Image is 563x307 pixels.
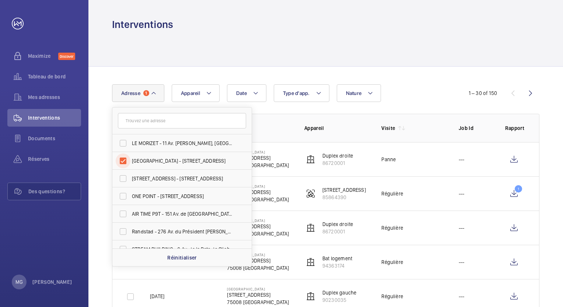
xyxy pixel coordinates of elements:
p: [PERSON_NAME] [32,278,72,286]
p: [STREET_ADDRESS] [227,188,289,196]
p: Visite [381,124,395,132]
span: Documents [28,135,81,142]
img: elevator.svg [306,258,315,267]
span: Date [236,90,247,96]
p: [GEOGRAPHIC_DATA] [227,253,289,257]
span: Adresse [121,90,140,96]
button: Type d'app. [274,84,329,102]
p: --- [459,190,465,197]
p: [STREET_ADDRESS] [227,291,289,299]
button: Nature [337,84,381,102]
p: --- [459,258,465,266]
p: [STREET_ADDRESS] [227,257,289,264]
p: 75008 [GEOGRAPHIC_DATA] [227,162,289,169]
div: Régulière [381,224,403,232]
span: Discover [58,53,75,60]
p: [GEOGRAPHIC_DATA] [227,287,289,291]
p: 75008 [GEOGRAPHIC_DATA] [227,264,289,272]
p: [DATE] [150,293,164,300]
span: Nature [346,90,362,96]
span: AIR TIME P9T - 151 Av. de [GEOGRAPHIC_DATA], [GEOGRAPHIC_DATA] 75013 [132,210,233,218]
p: --- [459,156,465,163]
p: Réinitialiser [167,254,197,261]
span: ONE POINT - [STREET_ADDRESS] [132,193,233,200]
p: Duplex gauche [322,289,356,296]
p: 75008 [GEOGRAPHIC_DATA] [227,230,289,237]
span: LE MORIZET - 11 Av. [PERSON_NAME], [GEOGRAPHIC_DATA] 92100 [132,140,233,147]
p: 85864390 [322,194,366,201]
p: Duplex droite [322,152,353,159]
div: 1 – 30 of 150 [469,89,497,97]
span: [GEOGRAPHIC_DATA] - [STREET_ADDRESS] [132,157,233,165]
img: elevator.svg [306,223,315,232]
span: Maximize [28,52,58,60]
button: Date [227,84,266,102]
span: Mes adresses [28,93,81,101]
span: 1 [143,90,149,96]
p: --- [459,224,465,232]
p: 86720001 [322,159,353,167]
div: Panne [381,156,396,163]
span: Interventions [28,114,81,121]
p: Duplex droite [322,220,353,228]
button: Adresse1 [112,84,164,102]
span: Type d'app. [283,90,310,96]
p: [GEOGRAPHIC_DATA] [227,150,289,154]
span: Réserves [28,155,81,163]
img: elevator.svg [306,292,315,301]
p: [GEOGRAPHIC_DATA] [227,184,289,188]
input: Trouvez une adresse [118,113,246,128]
img: elevator.svg [306,155,315,164]
p: Appareil [304,124,370,132]
p: Job Id [459,124,493,132]
p: Rapport [505,124,524,132]
p: MG [15,278,23,286]
span: Randstad - 276 Av. du Président [PERSON_NAME], [GEOGRAPHIC_DATA] 93210 [132,228,233,235]
span: Appareil [181,90,200,96]
p: 86720001 [322,228,353,235]
span: STREAM BUILDING - 6 Av. de la Prte de Clichy, [GEOGRAPHIC_DATA] [132,246,233,253]
div: Régulière [381,258,403,266]
span: [STREET_ADDRESS] - [STREET_ADDRESS] [132,175,233,182]
img: fire_alarm.svg [306,189,315,198]
p: 94363174 [322,262,352,269]
p: Bat logement [322,255,352,262]
p: [STREET_ADDRESS] [322,186,366,194]
p: [STREET_ADDRESS] [227,154,289,162]
span: Tableau de bord [28,73,81,80]
span: Des questions? [28,188,81,195]
p: Adresse [227,124,292,132]
div: Régulière [381,190,403,197]
p: 75008 [GEOGRAPHIC_DATA] [227,196,289,203]
p: 75008 [GEOGRAPHIC_DATA] [227,299,289,306]
p: [GEOGRAPHIC_DATA] [227,218,289,223]
h1: Interventions [112,18,173,31]
div: Régulière [381,293,403,300]
p: 90230035 [322,296,356,304]
p: --- [459,293,465,300]
p: [STREET_ADDRESS] [227,223,289,230]
button: Appareil [172,84,220,102]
